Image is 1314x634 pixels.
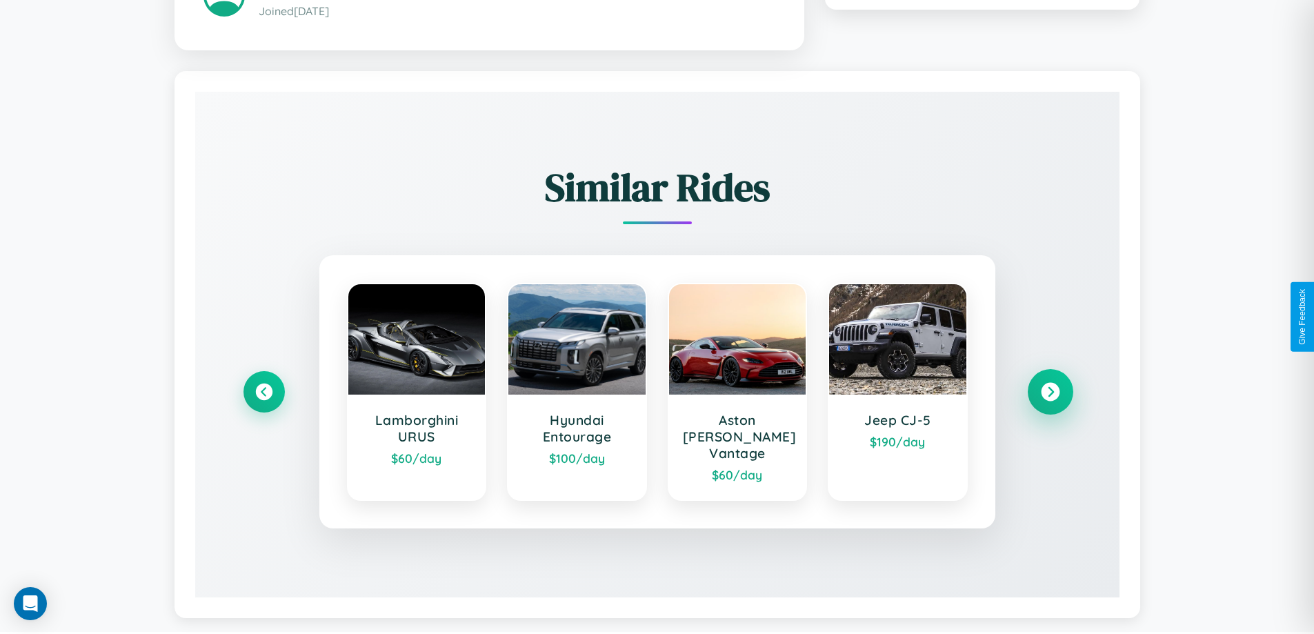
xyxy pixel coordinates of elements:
h3: Aston [PERSON_NAME] Vantage [683,412,793,462]
h3: Hyundai Entourage [522,412,632,445]
a: Jeep CJ-5$190/day [828,283,968,501]
h2: Similar Rides [243,161,1071,214]
h3: Jeep CJ-5 [843,412,953,428]
h3: Lamborghini URUS [362,412,472,445]
div: $ 190 /day [843,434,953,449]
div: $ 100 /day [522,450,632,466]
div: Give Feedback [1297,289,1307,345]
a: Hyundai Entourage$100/day [507,283,647,501]
div: Open Intercom Messenger [14,587,47,620]
a: Lamborghini URUS$60/day [347,283,487,501]
div: $ 60 /day [683,467,793,482]
div: $ 60 /day [362,450,472,466]
p: Joined [DATE] [259,1,775,21]
a: Aston [PERSON_NAME] Vantage$60/day [668,283,808,501]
